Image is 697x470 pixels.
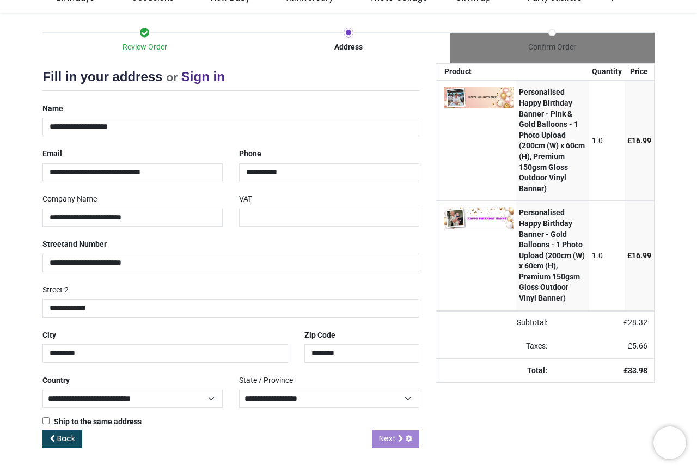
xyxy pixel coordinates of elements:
[436,64,517,80] th: Product
[42,417,142,428] label: Ship to the same address
[444,87,514,108] img: yWmjYQAAAAGSURBVAMA6VzXVa3LRKsAAAAASUVORK5CYII=
[42,281,69,300] label: Street 2
[239,190,252,209] label: VAT
[42,326,56,345] label: City
[519,88,585,192] strong: Personalised Happy Birthday Banner - Pink & Gold Balloons - 1 Photo Upload (200cm (W) x 60cm (H),...
[628,341,647,350] span: £
[42,417,50,424] input: Ship to the same address
[166,71,178,83] small: or
[436,334,554,358] td: Taxes:
[628,318,647,327] span: 28.32
[181,69,225,84] a: Sign in
[436,311,554,335] td: Subtotal:
[239,371,293,390] label: State / Province
[592,251,622,261] div: 1.0
[632,136,651,145] span: 16.99
[623,318,647,327] span: £
[653,426,686,459] iframe: Brevo live chat
[304,326,335,345] label: Zip Code
[623,366,647,375] strong: £
[42,371,70,390] label: Country
[444,207,514,230] img: Jr+aDUY0sAAAAASUVORK5CYII=
[519,208,585,302] strong: Personalised Happy Birthday Banner - Gold Balloons - 1 Photo Upload (200cm (W) x 60cm (H), Premiu...
[592,136,622,147] div: 1.0
[42,430,82,448] a: Back
[527,366,547,375] strong: Total:
[42,42,246,53] div: Review Order
[42,190,97,209] label: Company Name
[450,42,654,53] div: Confirm Order
[239,145,261,163] label: Phone
[632,251,651,260] span: 16.99
[42,235,107,254] label: Street
[42,69,162,84] span: Fill in your address
[625,64,654,80] th: Price
[247,42,450,53] div: Address
[589,64,625,80] th: Quantity
[627,251,651,260] span: £
[42,100,63,118] label: Name
[42,145,62,163] label: Email
[64,240,107,248] span: and Number
[632,341,647,350] span: 5.66
[57,433,75,444] span: Back
[627,136,651,145] span: £
[628,366,647,375] span: 33.98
